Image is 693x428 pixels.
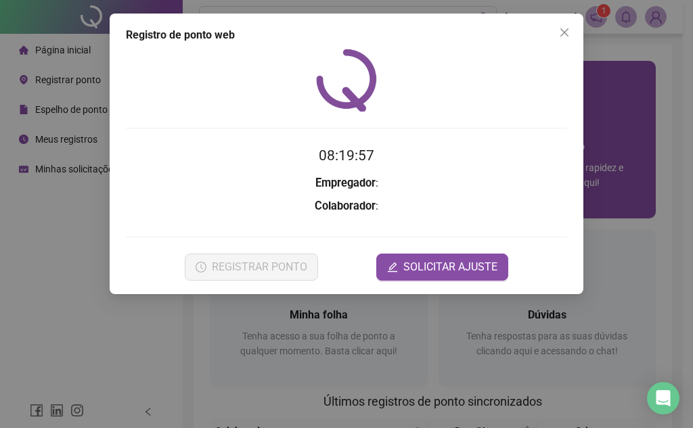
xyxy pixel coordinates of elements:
time: 08:19:57 [319,147,374,164]
div: Open Intercom Messenger [647,382,679,414]
span: SOLICITAR AJUSTE [403,259,497,275]
span: edit [387,262,398,272]
strong: Colaborador [315,199,376,212]
h3: : [126,174,567,192]
button: Close [554,22,575,43]
button: REGISTRAR PONTO [185,254,318,281]
div: Registro de ponto web [126,27,567,43]
span: close [559,27,570,38]
h3: : [126,197,567,215]
button: editSOLICITAR AJUSTE [376,254,508,281]
strong: Empregador [315,176,376,189]
img: QRPoint [316,49,377,112]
